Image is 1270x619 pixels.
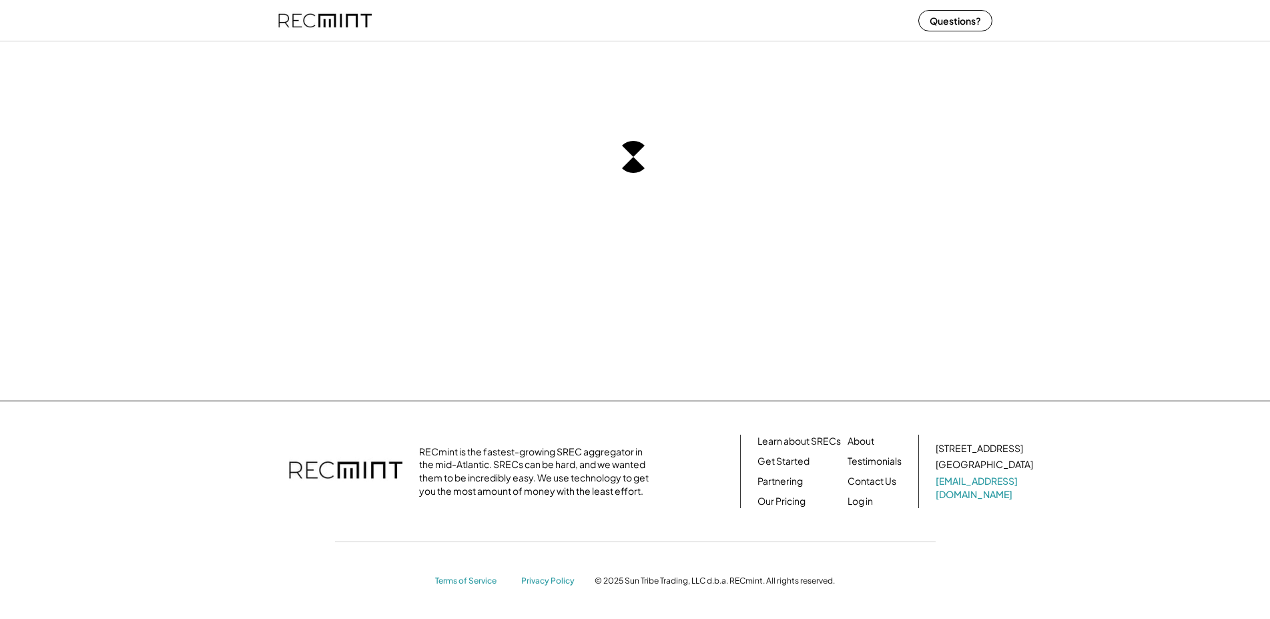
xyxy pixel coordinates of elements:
a: Our Pricing [757,495,806,508]
a: [EMAIL_ADDRESS][DOMAIN_NAME] [936,475,1036,501]
a: Testimonials [848,455,902,468]
div: [GEOGRAPHIC_DATA] [936,458,1033,471]
div: © 2025 Sun Tribe Trading, LLC d.b.a. RECmint. All rights reserved. [595,576,835,586]
a: Privacy Policy [521,576,581,587]
a: Contact Us [848,475,896,488]
a: Partnering [757,475,803,488]
a: Log in [848,495,873,508]
img: recmint-logotype%403x%20%281%29.jpeg [278,3,372,38]
div: [STREET_ADDRESS] [936,442,1023,455]
a: About [848,435,874,448]
a: Get Started [757,455,810,468]
button: Questions? [918,10,992,31]
a: Terms of Service [435,576,509,587]
div: RECmint is the fastest-growing SREC aggregator in the mid-Atlantic. SRECs can be hard, and we wan... [419,445,656,497]
a: Learn about SRECs [757,435,841,448]
img: recmint-logotype%403x.png [289,448,402,495]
